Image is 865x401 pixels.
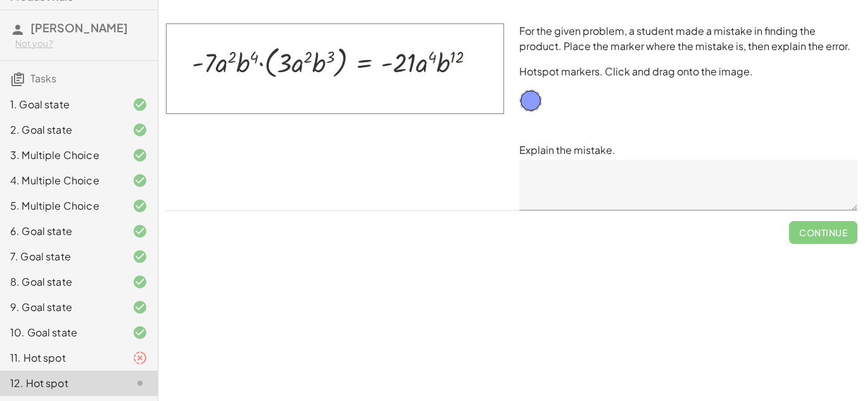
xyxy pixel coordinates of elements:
div: Not you? [15,37,148,50]
p: Hotspot markers. Click and drag onto the image. [519,64,857,79]
img: 0886c92d32dd19760ffa48c2dfc6e395adaf3d3f40faf5cd72724b1e9700f50a.png [166,23,504,114]
div: 3. Multiple Choice [10,148,112,163]
i: Task not started. [132,376,148,391]
div: 6. Goal state [10,224,112,239]
i: Task finished and correct. [132,274,148,290]
i: Task finished and correct. [132,249,148,264]
i: Task finished and correct. [132,173,148,188]
div: 1. Goal state [10,97,112,112]
p: For the given problem, a student made a mistake in finding the product. Place the marker where th... [519,23,857,54]
div: 4. Multiple Choice [10,173,112,188]
div: 2. Goal state [10,122,112,137]
i: Task finished and correct. [132,198,148,213]
i: Task finished and correct. [132,300,148,315]
i: Task finished and correct. [132,97,148,112]
div: 5. Multiple Choice [10,198,112,213]
p: Explain the mistake. [519,143,857,158]
div: 10. Goal state [10,325,112,340]
div: 9. Goal state [10,300,112,315]
i: Task finished and part of it marked as incorrect. [132,350,148,366]
span: [PERSON_NAME] [30,20,128,35]
span: Tasks [30,72,56,85]
i: Task finished and correct. [132,224,148,239]
i: Task finished and correct. [132,122,148,137]
i: Task finished and correct. [132,148,148,163]
div: 11. Hot spot [10,350,112,366]
div: 12. Hot spot [10,376,112,391]
div: 8. Goal state [10,274,112,290]
div: 7. Goal state [10,249,112,264]
i: Task finished and correct. [132,325,148,340]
